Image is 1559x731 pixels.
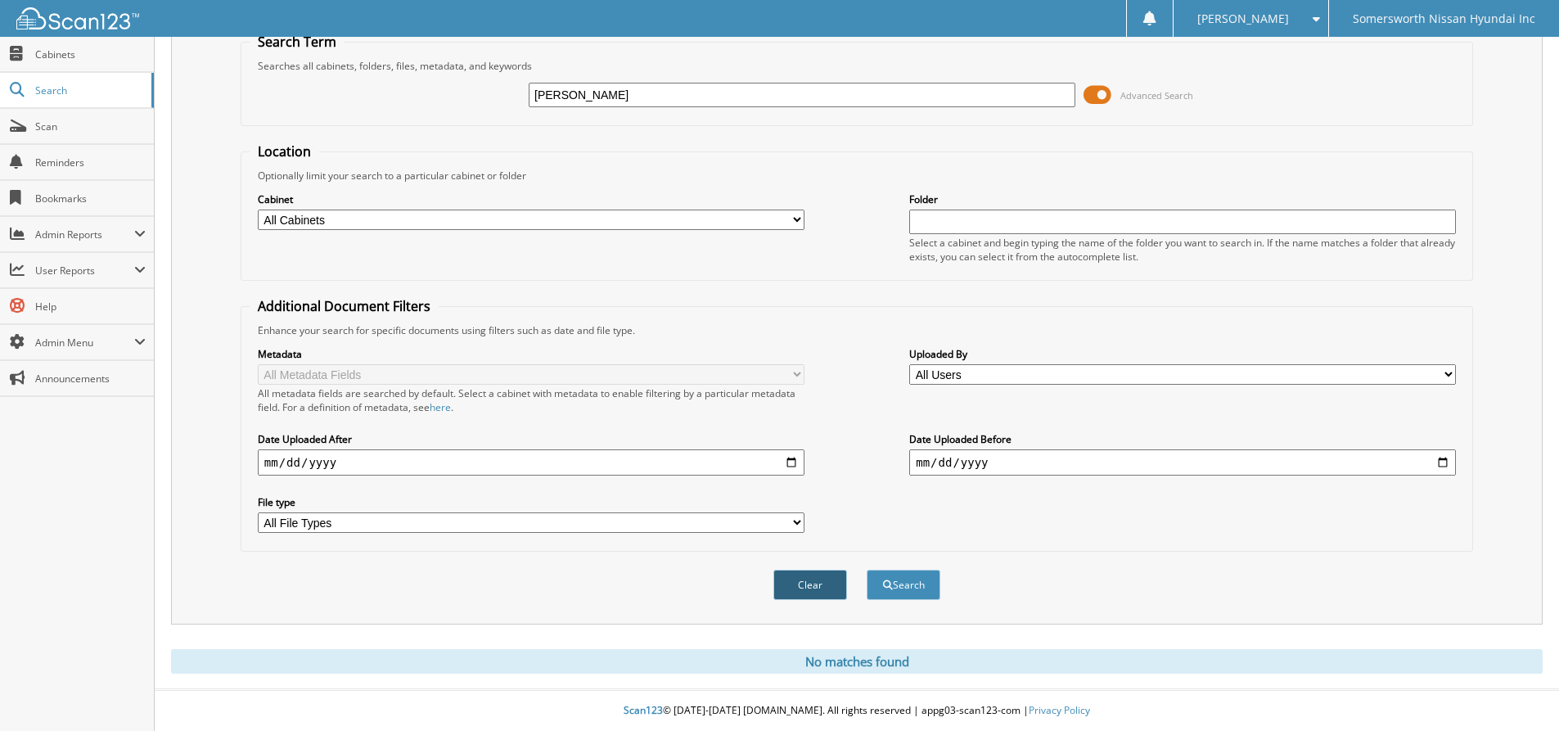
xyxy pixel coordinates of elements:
span: Somersworth Nissan Hyundai Inc [1353,14,1535,24]
label: File type [258,495,804,509]
span: Help [35,300,146,314]
span: Announcements [35,372,146,386]
span: Cabinets [35,47,146,61]
a: Privacy Policy [1029,703,1090,717]
label: Date Uploaded After [258,432,804,446]
div: Enhance your search for specific documents using filters such as date and file type. [250,323,1464,337]
span: Bookmarks [35,192,146,205]
img: scan123-logo-white.svg [16,7,139,29]
span: [PERSON_NAME] [1197,14,1289,24]
label: Metadata [258,347,804,361]
span: Scan123 [624,703,663,717]
label: Cabinet [258,192,804,206]
label: Uploaded By [909,347,1456,361]
div: Select a cabinet and begin typing the name of the folder you want to search in. If the name match... [909,236,1456,264]
button: Clear [773,570,847,600]
span: Admin Reports [35,228,134,241]
iframe: Chat Widget [1477,652,1559,731]
button: Search [867,570,940,600]
span: Scan [35,120,146,133]
legend: Additional Document Filters [250,297,439,315]
div: © [DATE]-[DATE] [DOMAIN_NAME]. All rights reserved | appg03-scan123-com | [155,691,1559,731]
a: here [430,400,451,414]
label: Folder [909,192,1456,206]
span: Search [35,83,143,97]
legend: Search Term [250,33,345,51]
span: User Reports [35,264,134,278]
input: start [258,449,804,476]
div: Searches all cabinets, folders, files, metadata, and keywords [250,59,1464,73]
span: Admin Menu [35,336,134,350]
input: end [909,449,1456,476]
div: No matches found [171,649,1543,674]
legend: Location [250,142,319,160]
div: All metadata fields are searched by default. Select a cabinet with metadata to enable filtering b... [258,386,804,414]
div: Optionally limit your search to a particular cabinet or folder [250,169,1464,183]
span: Reminders [35,156,146,169]
span: Advanced Search [1120,89,1193,102]
label: Date Uploaded Before [909,432,1456,446]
